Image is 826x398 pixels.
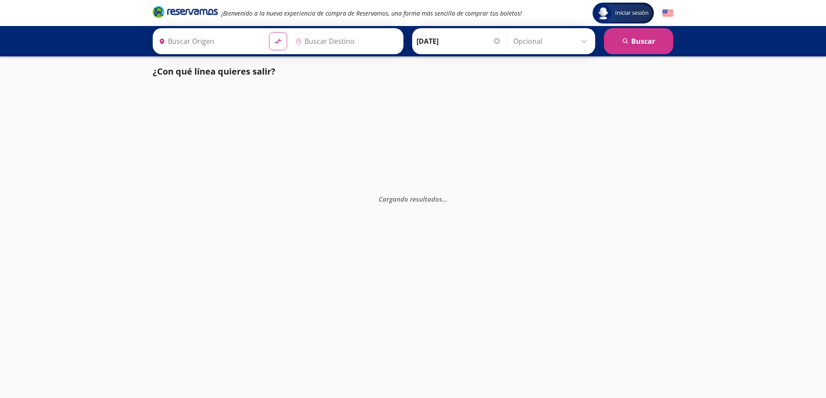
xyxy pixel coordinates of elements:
input: Buscar Origen [155,30,262,52]
a: Brand Logo [153,5,218,21]
p: ¿Con qué línea quieres salir? [153,65,275,78]
button: Buscar [604,28,673,54]
input: Opcional [513,30,591,52]
i: Brand Logo [153,5,218,18]
em: Cargando resultados [379,195,447,203]
span: Iniciar sesión [612,9,652,17]
em: ¡Bienvenido a la nueva experiencia de compra de Reservamos, una forma más sencilla de comprar tus... [221,9,522,17]
span: . [442,195,444,203]
button: English [662,8,673,19]
input: Elegir Fecha [416,30,501,52]
span: . [446,195,447,203]
span: . [444,195,446,203]
input: Buscar Destino [292,30,399,52]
